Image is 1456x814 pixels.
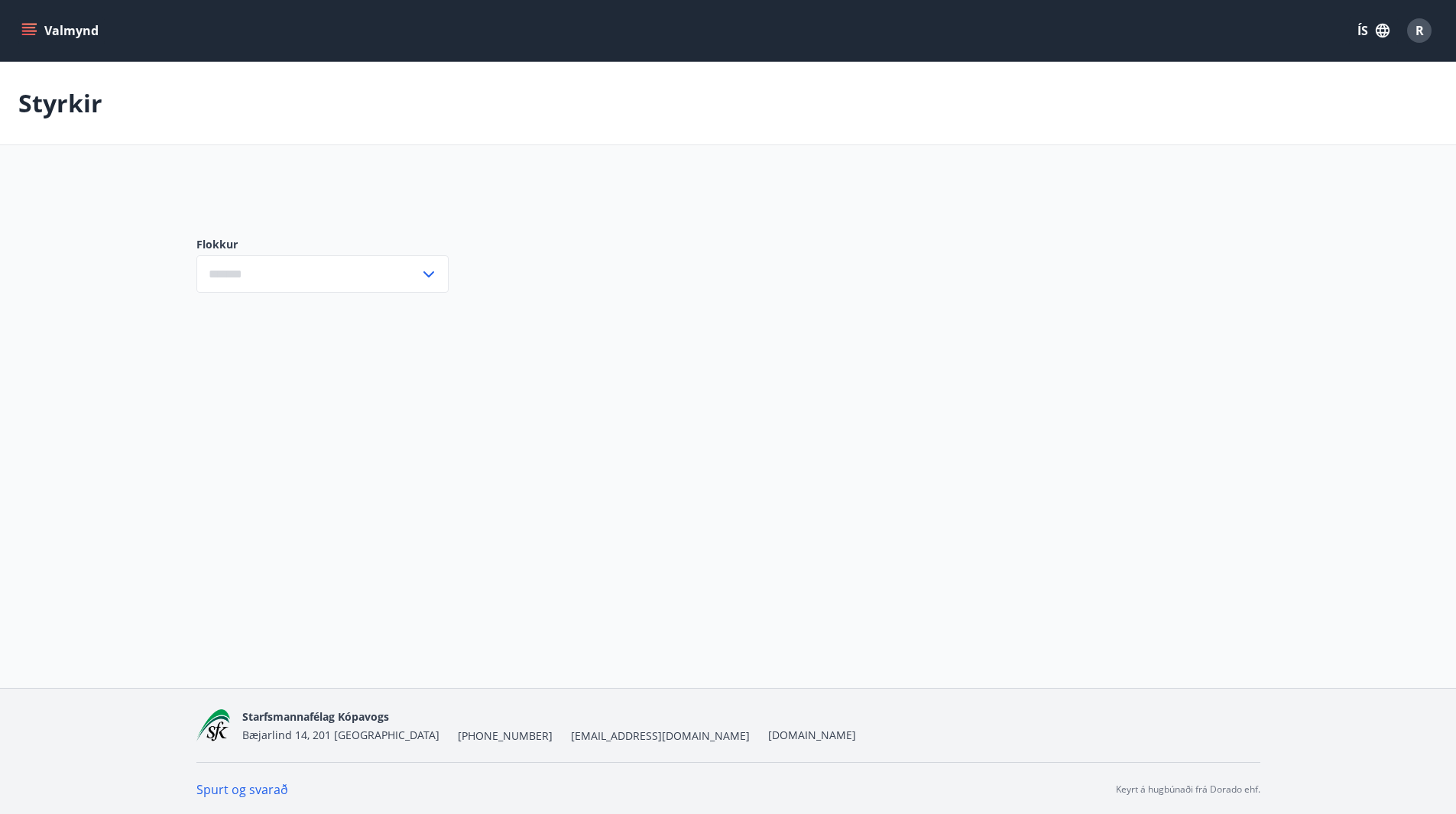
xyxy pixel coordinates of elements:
[1401,12,1438,49] button: R
[571,728,750,744] span: [EMAIL_ADDRESS][DOMAIN_NAME]
[1415,22,1424,39] span: R
[458,728,553,744] span: [PHONE_NUMBER]
[242,709,389,724] span: Starfsmannafélag Kópavogs
[18,17,105,44] button: menu
[196,237,449,252] label: Flokkur
[196,781,288,798] a: Spurt og svarað
[768,728,856,742] a: [DOMAIN_NAME]
[1349,17,1398,44] button: ÍS
[242,728,439,742] span: Bæjarlind 14, 201 [GEOGRAPHIC_DATA]
[196,709,231,742] img: x5MjQkxwhnYn6YREZUTEa9Q4KsBUeQdWGts9Dj4O.png
[18,86,102,120] p: Styrkir
[1116,783,1260,796] p: Keyrt á hugbúnaði frá Dorado ehf.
